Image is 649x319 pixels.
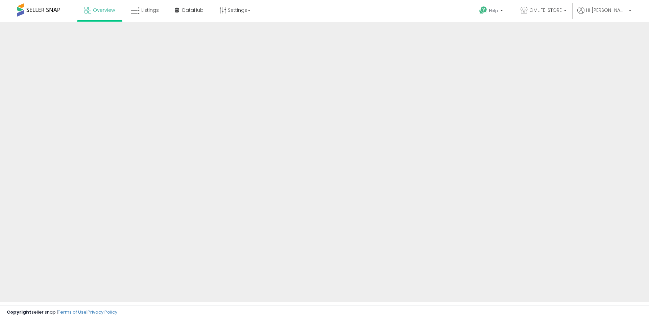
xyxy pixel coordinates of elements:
a: Help [474,1,510,22]
span: Overview [93,7,115,14]
i: Get Help [479,6,487,15]
span: Hi [PERSON_NAME] [586,7,627,14]
span: DataHub [182,7,203,14]
a: Hi [PERSON_NAME] [577,7,631,22]
span: Help [489,8,498,14]
span: Listings [141,7,159,14]
span: GMLIFE-STORE [529,7,562,14]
